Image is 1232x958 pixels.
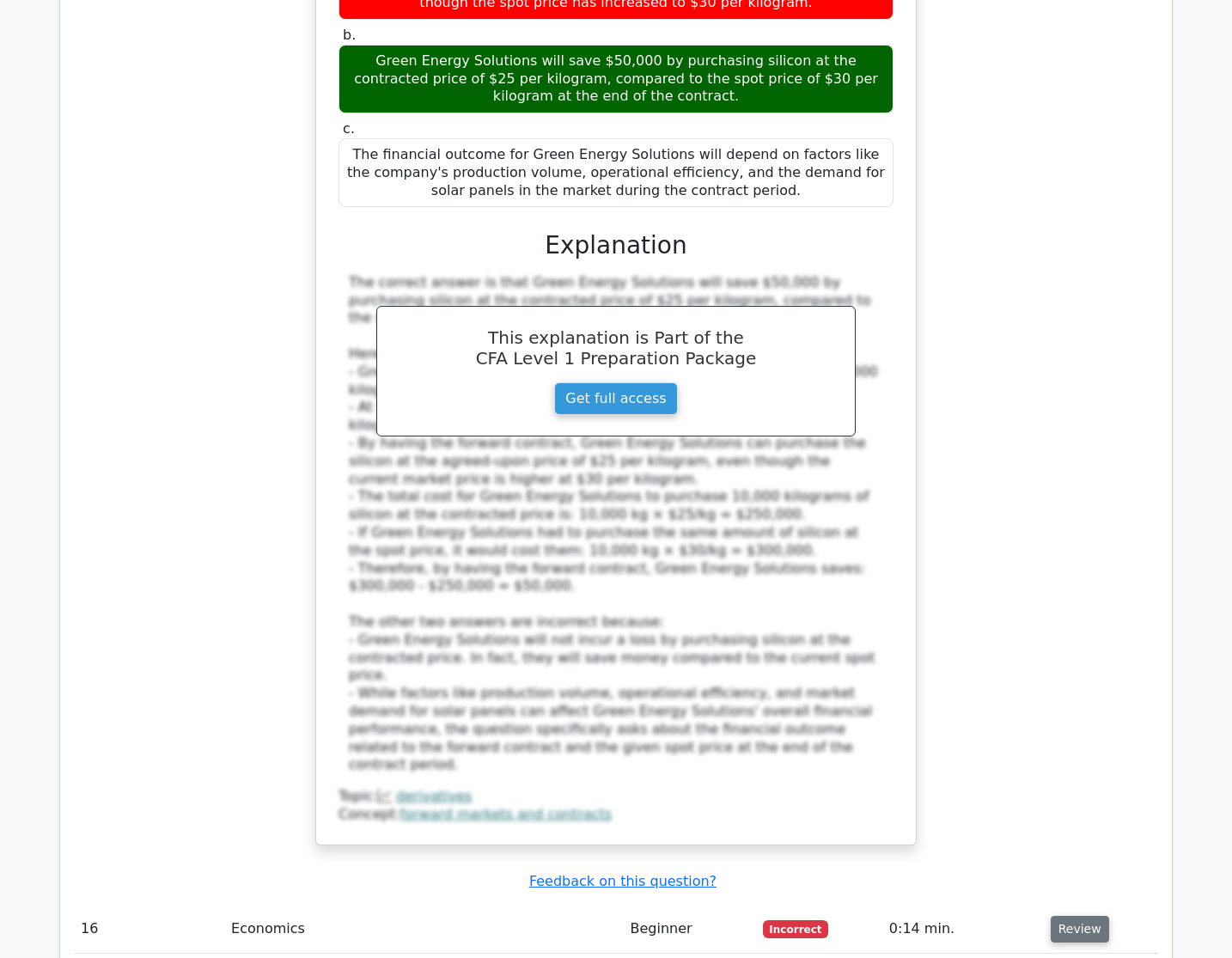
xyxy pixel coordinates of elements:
[338,806,894,824] div: Concept:
[338,788,894,806] div: Topic:
[1051,916,1109,943] button: Review
[554,382,677,415] a: Get full access
[338,45,894,113] div: Green Energy Solutions will save $50,000 by purchasing silicon at the contracted price of $25 per...
[343,27,356,43] span: b.
[224,905,623,954] td: Economics
[343,120,355,137] span: c.
[74,905,224,954] td: 16
[882,905,1044,954] td: 0:14 min.
[396,788,473,804] a: derivatives
[763,920,829,937] span: Incorrect
[529,873,717,889] a: Feedback on this question?
[338,138,894,207] div: The financial outcome for Green Energy Solutions will depend on factors like the company's produc...
[349,274,883,774] div: The correct answer is that Green Energy Solutions will save $50,000 by purchasing silicon at the ...
[400,806,613,822] a: forward markets and contracts
[624,905,756,954] td: Beginner
[349,231,883,260] h3: Explanation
